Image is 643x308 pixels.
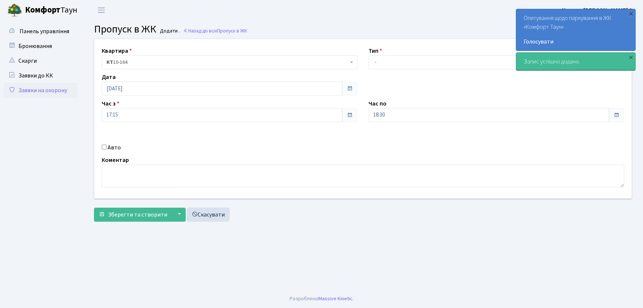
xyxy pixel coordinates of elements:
[4,39,77,53] a: Бронювання
[102,73,116,82] label: Дата
[516,9,635,51] div: Опитування щодо паркування в ЖК «Комфорт Таун»
[562,6,634,14] b: Цитрус [PERSON_NAME] А.
[102,156,129,165] label: Коментар
[92,4,111,16] button: Переключити навігацію
[4,24,77,39] a: Панель управління
[290,295,354,303] div: Розроблено .
[183,27,247,34] a: Назад до всіхПропуск в ЖК
[102,46,132,55] label: Квартира
[102,55,357,69] span: <b>КТ</b>&nbsp;&nbsp;&nbsp;&nbsp;10-164
[562,6,634,15] a: Цитрус [PERSON_NAME] А.
[7,3,22,18] img: logo.png
[318,295,353,302] a: Massive Kinetic
[106,59,348,66] span: <b>КТ</b>&nbsp;&nbsp;&nbsp;&nbsp;10-164
[217,27,247,34] span: Пропуск в ЖК
[627,10,635,17] div: ×
[524,37,628,46] a: Голосувати
[108,211,167,219] span: Зберегти та створити
[368,99,387,108] label: Час по
[25,4,60,16] b: Комфорт
[20,27,69,35] span: Панель управління
[106,59,113,66] b: КТ
[158,28,180,34] small: Додати .
[4,53,77,68] a: Скарги
[627,53,635,61] div: ×
[108,143,121,152] label: Авто
[516,53,635,70] div: Запис успішно додано.
[368,46,382,55] label: Тип
[4,83,77,98] a: Заявки на охорону
[94,208,172,222] button: Зберегти та створити
[4,68,77,83] a: Заявки до КК
[94,22,156,37] span: Пропуск в ЖК
[102,99,119,108] label: Час з
[187,208,230,222] a: Скасувати
[25,4,77,17] span: Таун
